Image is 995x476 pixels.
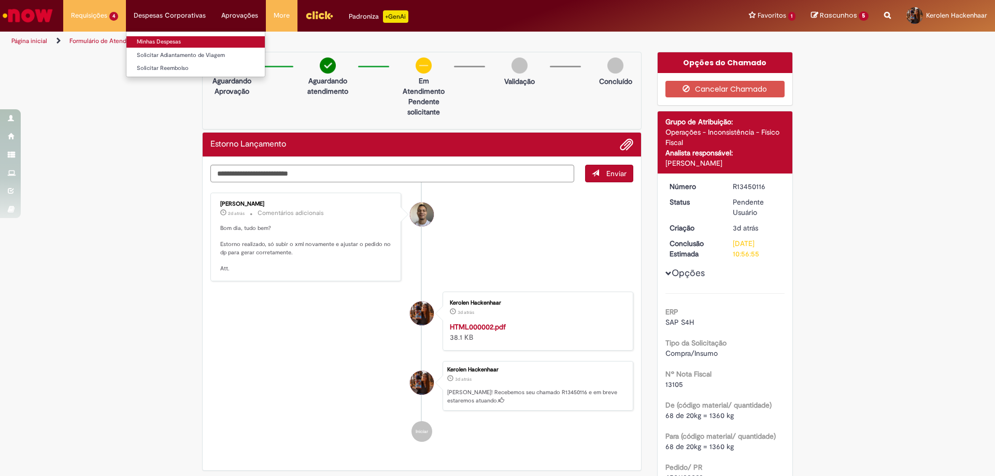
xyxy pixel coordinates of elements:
p: Validação [504,76,535,86]
div: Opções do Chamado [658,52,793,73]
span: 3d atrás [458,309,474,315]
time: 26/08/2025 17:56:51 [733,223,758,233]
span: 13105 [665,380,683,389]
b: Pedido/ PR [665,463,702,472]
ul: Despesas Corporativas [126,31,265,77]
span: 3d atrás [455,376,472,382]
div: R13450116 [733,181,781,192]
span: 2d atrás [228,210,245,217]
div: Grupo de Atribuição: [665,117,785,127]
img: img-circle-grey.png [511,57,528,74]
span: 1 [788,12,796,21]
img: circle-minus.png [416,57,432,74]
textarea: Digite sua mensagem aqui... [210,165,574,182]
b: Tipo da Solicitação [665,338,727,348]
button: Adicionar anexos [620,138,633,151]
a: Solicitar Adiantamento de Viagem [126,50,265,61]
a: Solicitar Reembolso [126,63,265,74]
dt: Número [662,181,726,192]
p: Aguardando Aprovação [207,76,257,96]
dt: Conclusão Estimada [662,238,726,259]
div: Kerolen Hackenhaar [450,300,622,306]
a: Página inicial [11,37,47,45]
a: Rascunhos [811,11,869,21]
b: ERP [665,307,678,316]
b: Nº Nota Fiscal [665,369,712,379]
p: Concluído [599,76,632,86]
button: Cancelar Chamado [665,81,785,97]
img: check-circle-green.png [320,57,336,74]
div: [PERSON_NAME] [220,201,393,207]
b: Para (código material/ quantidade) [665,431,776,441]
a: HTML000002.pdf [450,322,506,331]
p: +GenAi [383,10,408,23]
p: [PERSON_NAME]! Recebemos seu chamado R13450116 e em breve estaremos atuando. [447,388,628,405]
img: ServiceNow [1,5,54,26]
span: 68 de 20kg = 1360 kg [665,411,734,420]
p: Pendente solicitante [399,96,449,117]
p: Aguardando atendimento [303,76,353,96]
span: Aprovações [221,10,258,21]
li: Kerolen Hackenhaar [210,361,633,411]
span: Compra/Insumo [665,349,718,358]
div: Operações - Inconsistência - Físico Fiscal [665,127,785,148]
span: Favoritos [758,10,786,21]
span: Enviar [606,169,627,178]
a: Minhas Despesas [126,36,265,48]
div: Kerolen Hackenhaar [410,371,434,395]
div: 26/08/2025 17:56:51 [733,223,781,233]
span: 3d atrás [733,223,758,233]
span: 68 de 20kg = 1360 kg [665,442,734,451]
div: Kerolen Hackenhaar [410,301,434,325]
span: Despesas Corporativas [134,10,206,21]
time: 26/08/2025 17:56:51 [455,376,472,382]
span: SAP S4H [665,318,694,327]
a: Formulário de Atendimento [69,37,146,45]
div: [PERSON_NAME] [665,158,785,168]
img: img-circle-grey.png [607,57,623,74]
button: Enviar [585,165,633,182]
ul: Trilhas de página [8,32,656,51]
img: click_logo_yellow_360x200.png [305,7,333,23]
time: 27/08/2025 11:43:23 [228,210,245,217]
span: More [274,10,290,21]
span: Requisições [71,10,107,21]
dt: Criação [662,223,726,233]
div: [DATE] 10:56:55 [733,238,781,259]
ul: Histórico de tíquete [210,182,633,452]
span: 5 [859,11,869,21]
span: Rascunhos [820,10,857,20]
dt: Status [662,197,726,207]
div: Kerolen Hackenhaar [447,367,628,373]
p: Bom dia, tudo bem? Estorno realizado, só subir o xml novamente e ajustar o pedido no dp para gera... [220,224,393,273]
h2: Estorno Lançamento Histórico de tíquete [210,140,286,149]
div: Joziano De Jesus Oliveira [410,203,434,226]
span: 4 [109,12,118,21]
span: Kerolen Hackenhaar [926,11,987,20]
div: 38.1 KB [450,322,622,342]
time: 26/08/2025 17:24:04 [458,309,474,315]
div: Padroniza [349,10,408,23]
p: Em Atendimento [399,76,449,96]
div: Pendente Usuário [733,197,781,218]
b: De (código material/ quantidade) [665,400,772,410]
div: Analista responsável: [665,148,785,158]
small: Comentários adicionais [258,209,324,218]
